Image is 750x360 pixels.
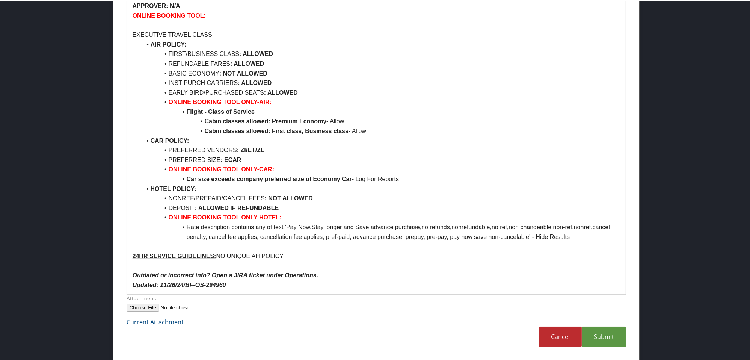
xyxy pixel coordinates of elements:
strong: : NOT ALLOWED [265,194,313,201]
strong: : [237,146,239,153]
strong: Flight - Class of Service [187,108,255,114]
a: Submit [582,326,626,346]
li: DEPOSIT [142,203,620,212]
a: Current Attachment [127,317,184,325]
li: - Allow [142,116,620,126]
strong: Cabin classes allowed: Premium Economy [205,117,327,124]
li: FIRST/BUSINESS CLASS [142,48,620,58]
strong: : NOT ALLOWED [219,70,267,76]
li: Rate description contains any of text 'Pay Now,Stay longer and Save,advance purchase,no refunds,n... [142,222,620,241]
em: Outdated or incorrect info? Open a JIRA ticket under Operations. [133,271,318,278]
strong: : ALLOWED [239,50,273,56]
li: REFUNDABLE FARES [142,58,620,68]
strong: ONLINE BOOKING TOOL: [133,12,206,18]
strong: ONLINE BOOKING TOOL ONLY-HOTEL: [169,213,282,220]
li: NONREF/PREPAID/CANCEL FEES [142,193,620,203]
em: Updated: 11/26/24/BF-OS-294960 [133,281,226,287]
p: EXECUTIVE TRAVEL CLASS: [133,29,620,39]
li: EARLY BIRD/PURCHASED SEATS [142,87,620,97]
strong: : ALLOWED IF REFUNDABLE [195,204,279,210]
li: PREFERRED SIZE [142,154,620,164]
strong: APPROVER: N/A [133,2,180,8]
li: BASIC ECONOMY [142,68,620,78]
strong: CAR POLICY: [151,137,189,143]
strong: : ALLOWED [238,79,272,85]
strong: HOTEL POLICY: [151,185,196,191]
a: Cancel [539,326,582,346]
strong: : ECAR [220,156,241,162]
strong: ZI/ET/ZL [241,146,264,153]
label: Attachment: [127,294,626,301]
strong: AIR POLICY: [151,41,187,47]
u: 24HR SERVICE GUIDELINES: [133,252,216,259]
strong: ONLINE BOOKING TOOL ONLY-AIR: [169,98,272,104]
li: PREFERRED VENDORS [142,145,620,154]
li: INST PURCH CARRIERS [142,77,620,87]
strong: : ALLOWED [264,89,298,95]
strong: Cabin classes allowed: First class, Business class [205,127,349,133]
p: NO UNIQUE AH POLICY [133,251,620,260]
li: - Allow [142,126,620,135]
li: - Log For Reports [142,174,620,183]
strong: Car size exceeds company preferred size of Economy Car [187,175,352,182]
strong: ONLINE BOOKING TOOL ONLY-CAR: [169,165,275,172]
strong: : ALLOWED [230,60,264,66]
